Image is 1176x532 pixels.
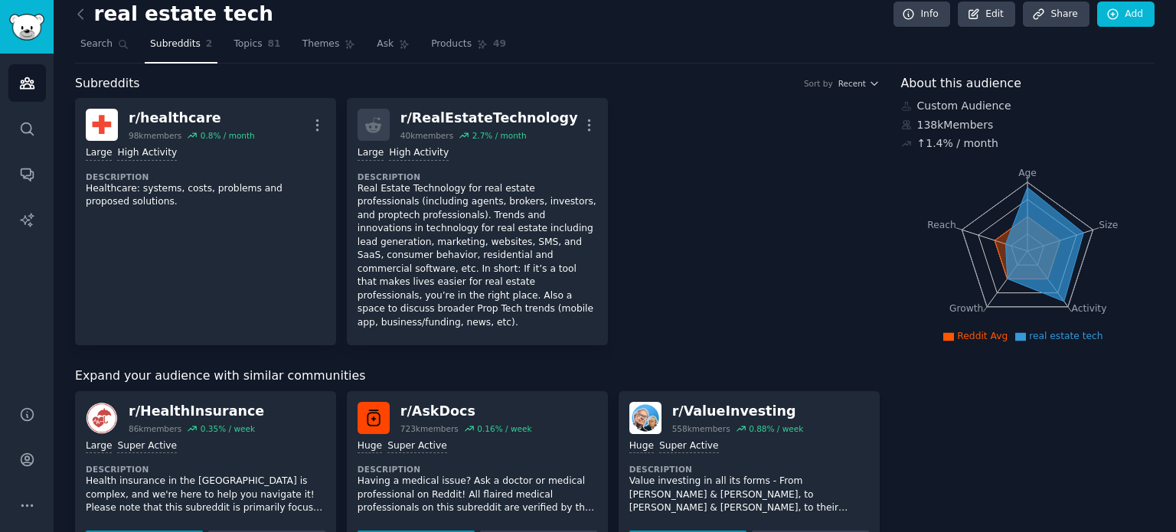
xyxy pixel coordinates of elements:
a: Info [893,2,950,28]
a: Topics81 [228,32,286,64]
span: Products [431,38,472,51]
span: Subreddits [150,38,201,51]
div: Super Active [117,439,177,454]
div: 98k members [129,130,181,141]
div: 558k members [672,423,730,434]
tspan: Activity [1071,303,1106,314]
dt: Description [86,171,325,182]
tspan: Growth [949,303,983,314]
div: Huge [358,439,382,454]
a: Ask [371,32,415,64]
a: Themes [297,32,361,64]
div: Huge [629,439,654,454]
dt: Description [86,464,325,475]
div: 0.35 % / week [201,423,255,434]
a: Share [1023,2,1089,28]
a: Search [75,32,134,64]
div: 86k members [129,423,181,434]
a: Add [1097,2,1155,28]
span: About this audience [901,74,1021,93]
div: 138k Members [901,117,1155,133]
p: Health insurance in the [GEOGRAPHIC_DATA] is complex, and we're here to help you navigate it! Ple... [86,475,325,515]
div: 0.8 % / month [201,130,255,141]
span: 81 [268,38,281,51]
div: r/ AskDocs [400,402,532,421]
img: ValueInvesting [629,402,661,434]
tspan: Age [1018,168,1037,178]
span: Reddit Avg [957,331,1008,341]
p: Real Estate Technology for real estate professionals (including agents, brokers, investors, and p... [358,182,597,330]
a: r/RealEstateTechnology40kmembers2.7% / monthLargeHigh ActivityDescriptionReal Estate Technology f... [347,98,608,345]
p: Healthcare: systems, costs, problems and proposed solutions. [86,182,325,209]
dt: Description [358,171,597,182]
span: Ask [377,38,394,51]
div: Large [86,146,112,161]
tspan: Reach [927,219,956,230]
a: Edit [958,2,1015,28]
div: r/ RealEstateTechnology [400,109,578,128]
div: 723k members [400,423,459,434]
a: Subreddits2 [145,32,217,64]
tspan: Size [1099,219,1118,230]
div: 2.7 % / month [472,130,527,141]
div: r/ ValueInvesting [672,402,804,421]
img: GummySearch logo [9,14,44,41]
span: Recent [838,78,866,89]
img: AskDocs [358,402,390,434]
div: 0.88 % / week [749,423,803,434]
div: 0.16 % / week [477,423,531,434]
div: 40k members [400,130,453,141]
h2: real estate tech [75,2,273,27]
div: Large [86,439,112,454]
span: Subreddits [75,74,140,93]
span: Search [80,38,113,51]
dt: Description [629,464,869,475]
div: Super Active [387,439,447,454]
div: r/ HealthInsurance [129,402,264,421]
img: HealthInsurance [86,402,118,434]
span: Topics [234,38,262,51]
a: healthcarer/healthcare98kmembers0.8% / monthLargeHigh ActivityDescriptionHealthcare: systems, cos... [75,98,336,345]
dt: Description [358,464,597,475]
a: Products49 [426,32,511,64]
div: ↑ 1.4 % / month [917,135,998,152]
span: 49 [493,38,506,51]
span: Expand your audience with similar communities [75,367,365,386]
div: r/ healthcare [129,109,255,128]
span: Themes [302,38,340,51]
div: High Activity [389,146,449,161]
span: real estate tech [1029,331,1102,341]
div: Super Active [659,439,719,454]
p: Value investing in all its forms - From [PERSON_NAME] & [PERSON_NAME], to [PERSON_NAME] & [PERSON... [629,475,869,515]
div: Large [358,146,384,161]
div: Custom Audience [901,98,1155,114]
span: 2 [206,38,213,51]
div: Sort by [804,78,833,89]
p: Having a medical issue? Ask a doctor or medical professional on Reddit! All flaired medical profe... [358,475,597,515]
div: High Activity [117,146,177,161]
button: Recent [838,78,880,89]
img: healthcare [86,109,118,141]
